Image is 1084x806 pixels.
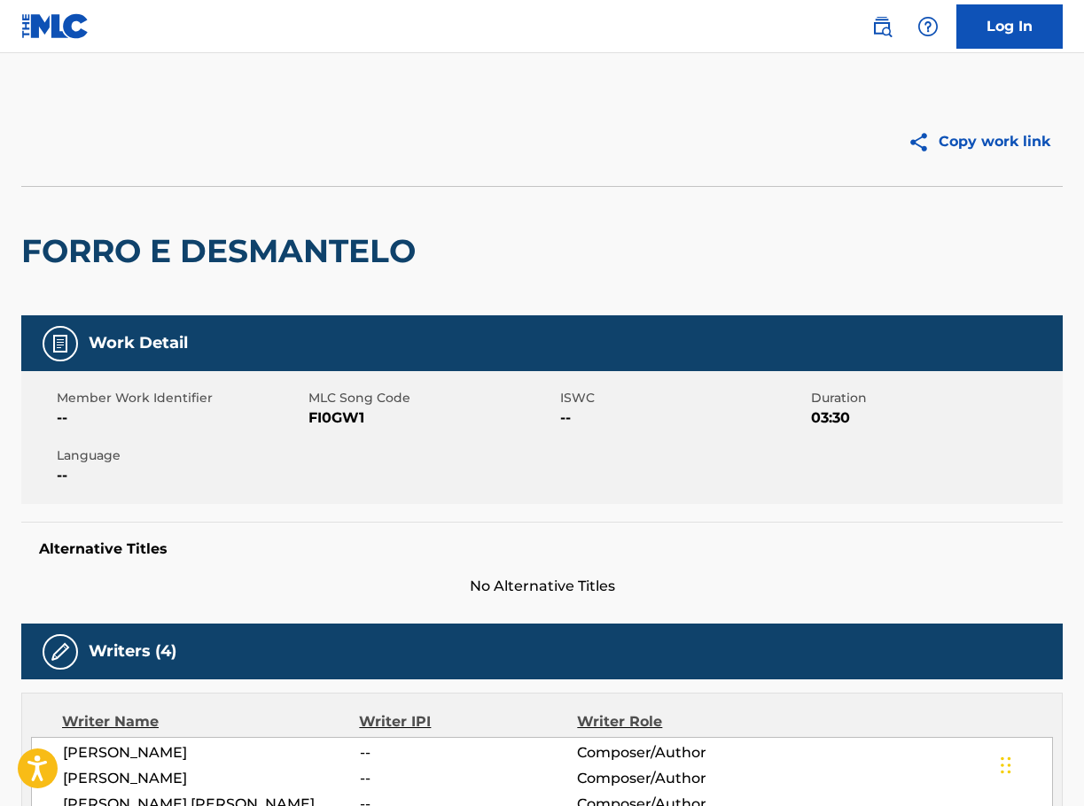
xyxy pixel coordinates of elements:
[908,131,939,153] img: Copy work link
[560,389,807,407] span: ISWC
[560,407,807,429] span: --
[57,389,304,407] span: Member Work Identifier
[910,9,946,44] div: Help
[895,120,1063,164] button: Copy work link
[57,465,304,486] span: --
[360,768,578,789] span: --
[995,721,1084,806] iframe: Chat Widget
[50,641,71,663] img: Writers
[359,711,577,732] div: Writer IPI
[956,4,1063,49] a: Log In
[577,768,775,789] span: Composer/Author
[21,13,90,39] img: MLC Logo
[308,407,556,429] span: FI0GW1
[57,446,304,465] span: Language
[308,389,556,407] span: MLC Song Code
[811,389,1058,407] span: Duration
[63,768,360,789] span: [PERSON_NAME]
[50,333,71,354] img: Work Detail
[21,576,1063,597] span: No Alternative Titles
[21,231,425,271] h2: FORRO E DESMANTELO
[62,711,359,732] div: Writer Name
[57,407,304,429] span: --
[864,9,900,44] a: Public Search
[1001,739,1011,792] div: Drag
[89,333,188,353] h5: Work Detail
[811,407,1058,429] span: 03:30
[917,16,939,37] img: help
[871,16,893,37] img: search
[39,540,1045,558] h5: Alternative Titles
[63,742,360,763] span: [PERSON_NAME]
[577,711,776,732] div: Writer Role
[577,742,775,763] span: Composer/Author
[360,742,578,763] span: --
[89,641,176,662] h5: Writers (4)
